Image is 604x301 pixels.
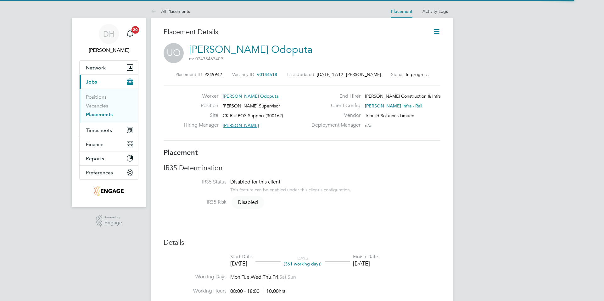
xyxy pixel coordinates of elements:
a: Placement [391,9,412,14]
span: Reports [86,156,104,161]
label: Placement ID [176,72,202,77]
span: Disabled for this client. [230,179,282,185]
span: [DATE] 17:12 - [317,72,346,77]
label: IR35 Risk [164,199,226,205]
nav: Main navigation [72,18,146,207]
span: P249942 [204,72,222,77]
a: 20 [124,24,136,44]
label: End Hirer [308,93,361,100]
label: Vendor [308,112,361,119]
span: (361 working days) [284,261,322,267]
label: IR35 Status [164,179,226,185]
button: Preferences [80,166,138,179]
span: Timesheets [86,127,112,133]
b: Placement [164,148,198,157]
span: n/a [365,123,371,128]
label: Worker [184,93,218,100]
span: Fri, [272,274,279,280]
a: Placements [86,112,113,118]
span: Disabled [232,196,264,209]
span: Jobs [86,79,97,85]
h3: IR35 Determination [164,164,440,173]
span: V0144518 [257,72,277,77]
span: Tribuild Solutions Limited [365,113,415,118]
span: Sun [288,274,296,280]
button: Jobs [80,75,138,89]
span: [PERSON_NAME] Odoputa [223,93,278,99]
label: Working Days [164,274,226,280]
span: Engage [104,220,122,226]
a: DH[PERSON_NAME] [79,24,138,54]
label: Working Hours [164,288,226,294]
span: Dean Holliday [79,47,138,54]
img: tribuildsolutions-logo-retina.png [94,186,123,196]
a: Powered byEngage [96,215,122,227]
span: m: 07438467409 [189,56,223,62]
label: Status [391,72,403,77]
span: CK Rail POS Support (300162) [223,113,283,118]
a: Activity Logs [422,8,448,14]
div: Jobs [80,89,138,123]
span: [PERSON_NAME] Infra - Rail [365,103,422,109]
button: Timesheets [80,123,138,137]
span: 20 [131,26,139,34]
label: Vacancy ID [232,72,254,77]
label: Client Config [308,102,361,109]
span: Network [86,65,106,71]
span: Thu, [263,274,272,280]
span: Finance [86,141,103,147]
span: Mon, [230,274,242,280]
span: [PERSON_NAME] [223,123,259,128]
span: Preferences [86,170,113,176]
button: Finance [80,137,138,151]
label: Hiring Manager [184,122,218,129]
label: Position [184,102,218,109]
span: [PERSON_NAME] Supervisor [223,103,280,109]
div: This feature can be enabled under this client's configuration. [230,185,351,193]
div: [DATE] [353,260,378,267]
span: 10.00hrs [263,288,285,294]
a: Go to home page [79,186,138,196]
label: Deployment Manager [308,122,361,129]
span: Sat, [279,274,288,280]
span: Tue, [242,274,251,280]
a: [PERSON_NAME] Odoputa [189,43,313,56]
span: [PERSON_NAME] Construction & Infrast… [365,93,449,99]
div: Finish Date [353,254,378,260]
h3: Placement Details [164,28,423,37]
span: DH [103,30,115,38]
div: Start Date [230,254,252,260]
button: Network [80,61,138,74]
a: Vacancies [86,103,108,109]
div: [DATE] [230,260,252,267]
span: Powered by [104,215,122,220]
div: 08:00 - 18:00 [230,288,285,295]
span: UO [164,43,184,63]
h3: Details [164,238,440,247]
a: All Placements [151,8,190,14]
span: In progress [406,72,428,77]
label: Last Updated [287,72,314,77]
label: Site [184,112,218,119]
div: DAYS [281,255,325,267]
span: [PERSON_NAME] [346,72,381,77]
span: Wed, [251,274,263,280]
button: Reports [80,151,138,165]
a: Positions [86,94,107,100]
